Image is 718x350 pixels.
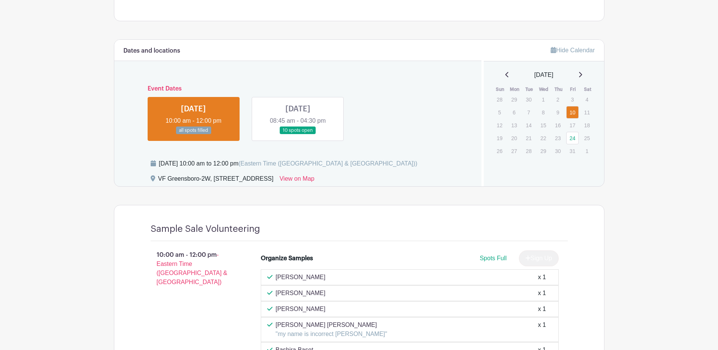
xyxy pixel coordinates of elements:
div: x 1 [538,273,546,282]
p: [PERSON_NAME] [276,273,326,282]
p: 5 [493,106,506,118]
p: 28 [493,94,506,105]
p: 7 [522,106,535,118]
h6: Dates and locations [123,47,180,55]
p: 17 [566,119,579,131]
div: x 1 [538,305,546,314]
h6: Event Dates [142,85,455,92]
p: 23 [551,132,564,144]
div: [DATE] 10:00 am to 12:00 pm [159,159,417,168]
th: Fri [566,86,581,93]
p: 2 [551,94,564,105]
div: x 1 [538,320,546,339]
p: 10:00 am - 12:00 pm [139,247,249,290]
a: 24 [566,132,579,144]
p: 30 [551,145,564,157]
div: Organize Samples [261,254,313,263]
th: Wed [537,86,551,93]
p: 15 [537,119,550,131]
span: (Eastern Time ([GEOGRAPHIC_DATA] & [GEOGRAPHIC_DATA])) [238,160,417,167]
p: 9 [551,106,564,118]
span: - Eastern Time ([GEOGRAPHIC_DATA] & [GEOGRAPHIC_DATA]) [157,252,227,285]
p: 14 [522,119,535,131]
p: 18 [581,119,593,131]
p: [PERSON_NAME] [PERSON_NAME] [276,320,387,330]
p: 1 [581,145,593,157]
p: 16 [551,119,564,131]
a: Hide Calendar [551,47,595,53]
p: 30 [522,94,535,105]
p: 26 [493,145,506,157]
p: 21 [522,132,535,144]
p: 25 [581,132,593,144]
p: 29 [537,145,550,157]
p: 1 [537,94,550,105]
th: Sun [493,86,508,93]
th: Tue [522,86,537,93]
span: Spots Full [480,255,506,261]
th: Thu [551,86,566,93]
p: 8 [537,106,550,118]
p: 3 [566,94,579,105]
p: "my name is incorrect [PERSON_NAME]" [276,330,387,339]
p: 28 [522,145,535,157]
p: 4 [581,94,593,105]
th: Sat [580,86,595,93]
p: 27 [508,145,520,157]
p: 6 [508,106,520,118]
p: 22 [537,132,550,144]
p: 11 [581,106,593,118]
h4: Sample Sale Volunteering [151,223,260,234]
p: 31 [566,145,579,157]
span: [DATE] [534,70,553,80]
th: Mon [508,86,522,93]
a: 10 [566,106,579,119]
a: View on Map [279,174,314,186]
p: [PERSON_NAME] [276,289,326,298]
p: 13 [508,119,520,131]
p: 19 [493,132,506,144]
p: [PERSON_NAME] [276,305,326,314]
div: VF Greensboro-2W, [STREET_ADDRESS] [158,174,274,186]
p: 20 [508,132,520,144]
p: 12 [493,119,506,131]
div: x 1 [538,289,546,298]
p: 29 [508,94,520,105]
